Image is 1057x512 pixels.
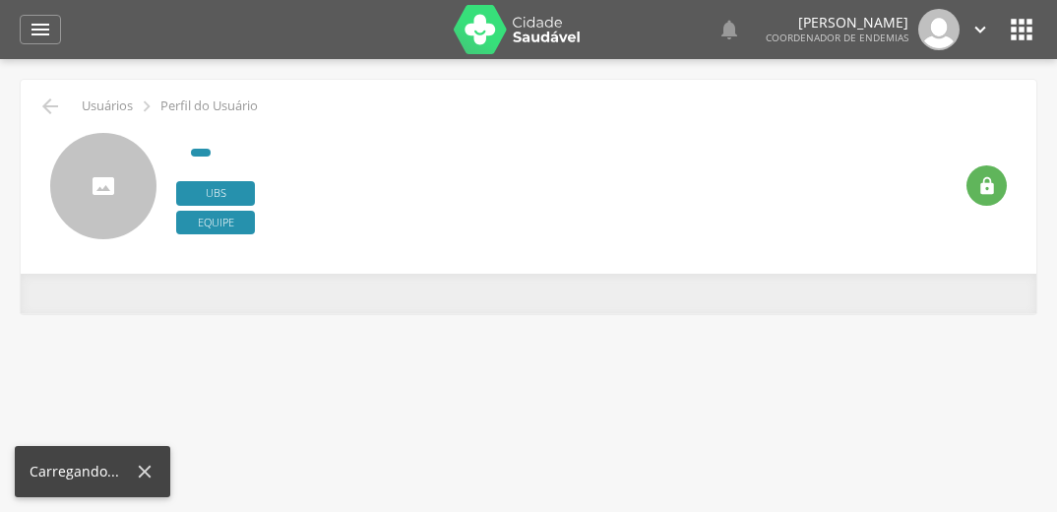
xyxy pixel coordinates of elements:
[136,96,157,117] i: 
[38,95,62,118] i: Voltar
[977,176,997,196] i: 
[176,181,255,206] span: Ubs
[29,18,52,41] i: 
[20,15,61,44] a: 
[766,31,908,44] span: Coordenador de Endemias
[160,98,258,114] p: Perfil do Usuário
[717,18,741,41] i: 
[766,16,908,30] p: [PERSON_NAME]
[717,9,741,50] a: 
[966,165,1007,206] div: Resetar senha
[82,98,133,114] p: Usuários
[1006,14,1037,45] i: 
[969,9,991,50] a: 
[969,19,991,40] i: 
[176,211,255,235] span: Equipe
